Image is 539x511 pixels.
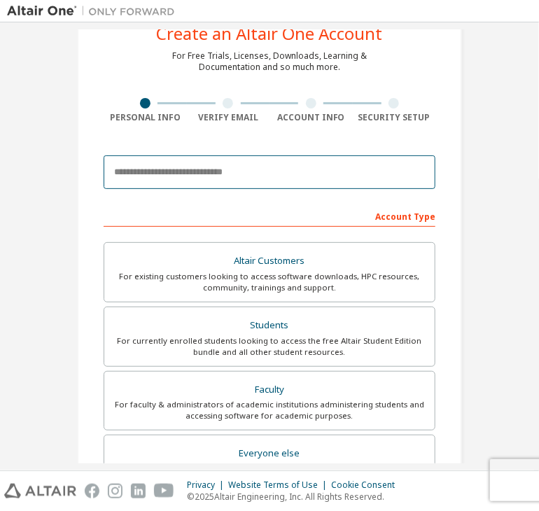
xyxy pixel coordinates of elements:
div: Account Info [269,112,353,123]
div: Website Terms of Use [228,479,331,491]
div: Create an Altair One Account [157,25,383,42]
div: For faculty & administrators of academic institutions administering students and accessing softwa... [113,399,426,421]
div: For existing customers looking to access software downloads, HPC resources, community, trainings ... [113,271,426,293]
div: Verify Email [187,112,270,123]
div: Students [113,316,426,335]
div: Privacy [187,479,228,491]
p: © 2025 Altair Engineering, Inc. All Rights Reserved. [187,491,403,503]
img: altair_logo.svg [4,484,76,498]
div: Everyone else [113,444,426,463]
div: Account Type [104,204,435,227]
img: facebook.svg [85,484,99,498]
div: Security Setup [353,112,436,123]
div: For Free Trials, Licenses, Downloads, Learning & Documentation and so much more. [172,50,367,73]
div: Personal Info [104,112,187,123]
img: linkedin.svg [131,484,146,498]
div: Cookie Consent [331,479,403,491]
img: youtube.svg [154,484,174,498]
img: Altair One [7,4,182,18]
div: For currently enrolled students looking to access the free Altair Student Edition bundle and all ... [113,335,426,358]
img: instagram.svg [108,484,122,498]
div: Altair Customers [113,251,426,271]
div: Faculty [113,380,426,400]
